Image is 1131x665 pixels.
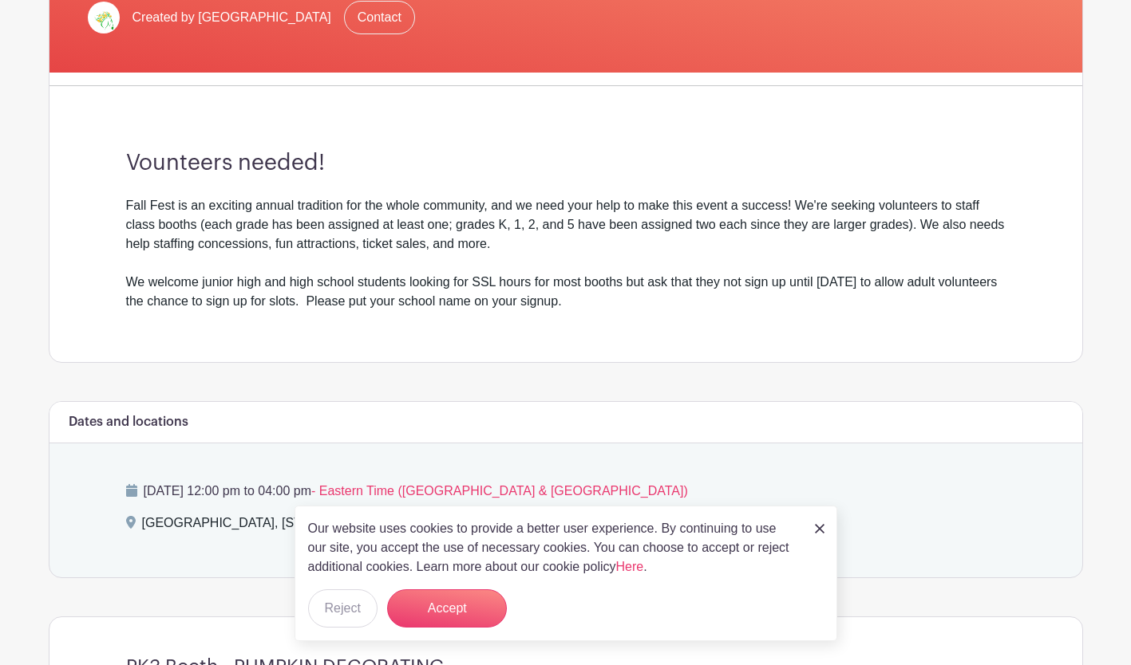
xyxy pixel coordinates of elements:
[126,150,1006,177] h3: Vounteers needed!
[126,482,1006,501] p: [DATE] 12:00 pm to 04:00 pm
[387,589,507,628] button: Accept
[616,560,644,573] a: Here
[69,415,188,430] h6: Dates and locations
[308,519,798,576] p: Our website uses cookies to provide a better user experience. By continuing to use our site, you ...
[142,514,480,539] div: [GEOGRAPHIC_DATA], [STREET_ADDRESS][US_STATE]
[126,196,1006,311] div: Fall Fest is an exciting annual tradition for the whole community, and we need your help to make ...
[308,589,378,628] button: Reject
[344,1,415,34] a: Contact
[311,484,688,498] span: - Eastern Time ([GEOGRAPHIC_DATA] & [GEOGRAPHIC_DATA])
[88,2,120,33] img: Screen%20Shot%202023-09-28%20at%203.51.11%20PM.png
[132,8,331,27] span: Created by [GEOGRAPHIC_DATA]
[815,524,825,533] img: close_button-5f87c8562297e5c2d7936805f587ecaba9071eb48480494691a3f1689db116b3.svg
